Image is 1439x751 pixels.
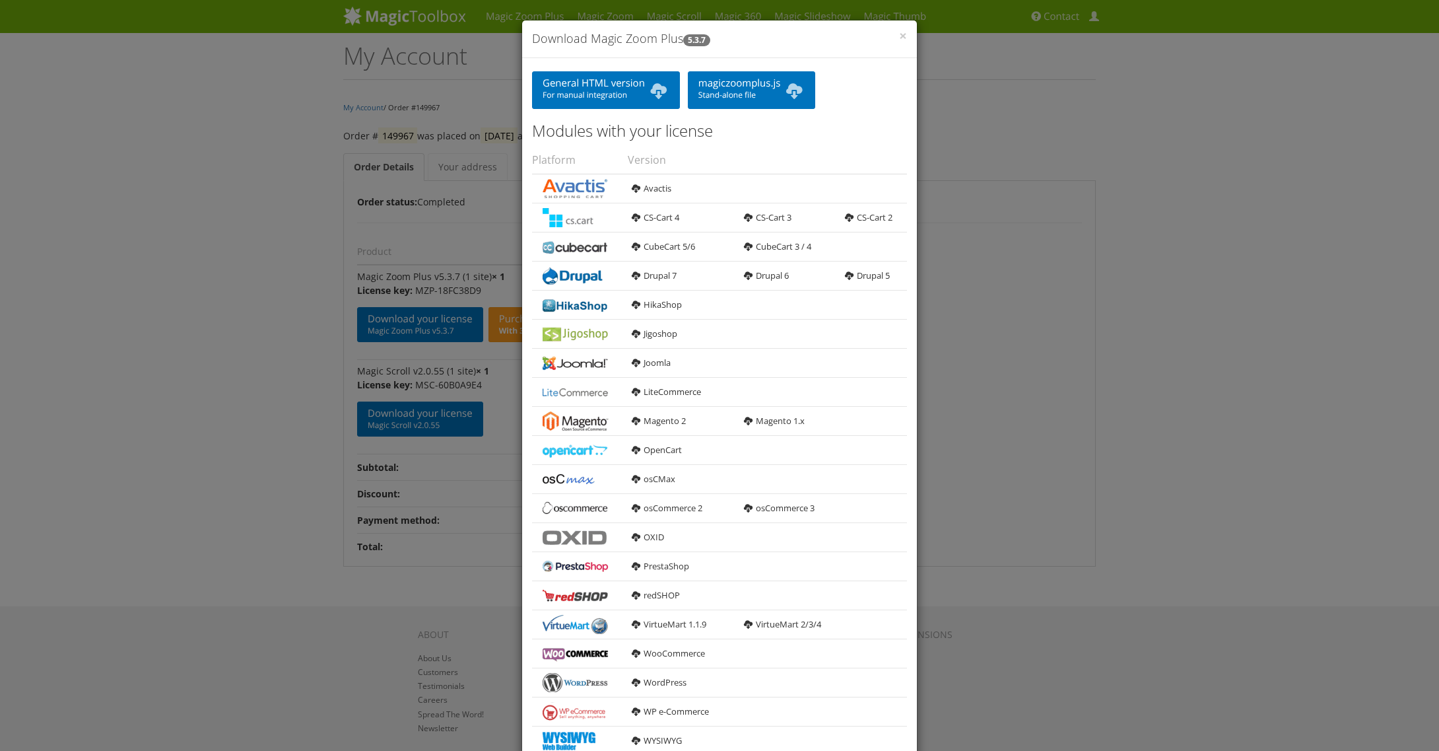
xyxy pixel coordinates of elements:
[744,269,789,281] a: Drupal 6
[899,26,907,45] span: ×
[532,71,680,109] a: General HTML versionFor manual integration
[899,29,907,43] button: Close
[632,560,689,572] a: PrestaShop
[632,386,701,398] a: LiteCommerce
[744,240,811,252] a: CubeCart 3 / 4
[632,502,702,514] a: osCommerce 2
[632,647,705,659] a: WooCommerce
[532,122,907,139] h3: Modules with your license
[632,676,686,688] a: WordPress
[688,71,816,109] a: magiczoomplus.jsStand-alone file
[632,618,706,630] a: VirtueMart 1.1.9
[632,357,671,369] a: Joomla
[357,265,646,359] td: Magic Zoom Plus v5.3.7 (1 site)
[744,618,821,630] a: VirtueMart 2/3/4
[845,211,892,223] a: CS-Cart 2
[744,211,791,223] a: CS-Cart 3
[632,211,679,223] a: CS-Cart 4
[845,269,890,281] a: Drupal 5
[698,90,805,100] span: Stand-alone file
[632,444,682,456] a: OpenCart
[744,502,815,514] a: osCommerce 3
[632,473,675,485] a: osCMax
[543,90,669,100] span: For manual integration
[632,734,682,746] a: WYSIWYG
[744,415,805,427] a: Magento 1.x
[628,146,907,174] th: Version
[632,415,686,427] a: Magento 2
[532,30,907,48] h4: Download Magic Zoom Plus
[532,146,628,174] th: Platform
[632,269,677,281] a: Drupal 7
[632,240,695,252] a: CubeCart 5/6
[632,589,680,601] a: redSHOP
[632,531,664,543] a: OXID
[632,182,671,194] a: Avactis
[683,34,710,46] b: 5.3.7
[632,299,682,310] a: HikaShop
[632,328,677,340] a: Jigoshop
[632,705,709,717] a: WP e-Commerce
